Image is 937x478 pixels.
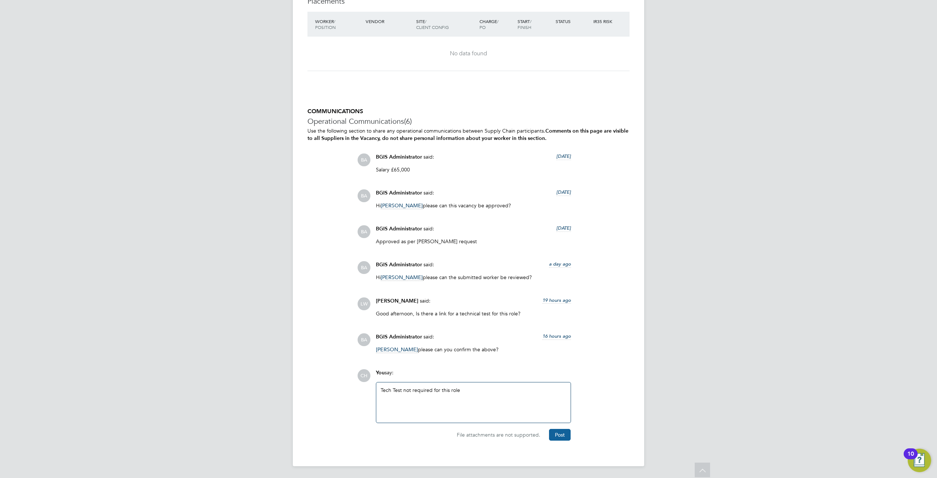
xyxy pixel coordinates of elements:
div: Charge [478,15,516,34]
span: said: [423,261,434,268]
span: a day ago [549,261,571,267]
span: / Finish [518,18,531,30]
span: / Client Config [416,18,449,30]
h5: COMMUNICATIONS [307,108,630,115]
span: BGIS Administrator [376,190,422,196]
p: Hi please can the submitted worker be reviewed? [376,274,571,281]
span: [PERSON_NAME] [376,346,418,353]
span: said: [423,189,434,196]
p: Hi please can this vacancy be approved? [376,202,571,209]
span: 16 hours ago [542,333,571,339]
b: Comments on this page are visible to all Suppliers in the Vacancy, do not share personal informat... [307,128,628,141]
p: Good afternoon, Is there a link for a technical test for this role? [376,310,571,317]
span: [DATE] [556,153,571,159]
div: Vendor [364,15,414,28]
span: LW [358,297,370,310]
span: BA [358,189,370,202]
span: File attachments are not supported. [457,431,540,438]
span: said: [423,333,434,340]
span: You [376,370,385,376]
span: BA [358,225,370,238]
div: IR35 Risk [591,15,617,28]
span: [PERSON_NAME] [381,274,423,281]
span: [DATE] [556,189,571,195]
h3: Operational Communications [307,116,630,126]
div: Status [554,15,592,28]
p: Salary £65,000 [376,166,571,173]
button: Open Resource Center, 10 new notifications [908,449,931,472]
span: [PERSON_NAME] [381,202,423,209]
span: BGIS Administrator [376,334,422,340]
span: said: [420,297,430,304]
span: BGIS Administrator [376,226,422,232]
span: BA [358,153,370,166]
span: [DATE] [556,225,571,231]
span: BGIS Administrator [376,262,422,268]
span: BA [358,261,370,274]
span: 19 hours ago [542,297,571,303]
span: said: [423,225,434,232]
div: Site [414,15,478,34]
button: Post [549,429,571,441]
p: please can you confirm the above? [376,346,571,353]
div: 10 [907,454,914,463]
p: Use the following section to share any operational communications between Supply Chain participants. [307,127,630,141]
span: BA [358,333,370,346]
div: Worker [313,15,364,34]
p: Approved as per [PERSON_NAME] request [376,238,571,245]
span: / PO [479,18,499,30]
span: (6) [404,116,412,126]
div: say: [376,369,571,382]
span: [PERSON_NAME] [376,298,418,304]
div: Tech Test not required for this role [381,387,566,418]
div: No data found [315,50,622,58]
div: Start [516,15,554,34]
span: / Position [315,18,336,30]
span: said: [423,153,434,160]
span: CH [358,369,370,382]
span: BGIS Administrator [376,154,422,160]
